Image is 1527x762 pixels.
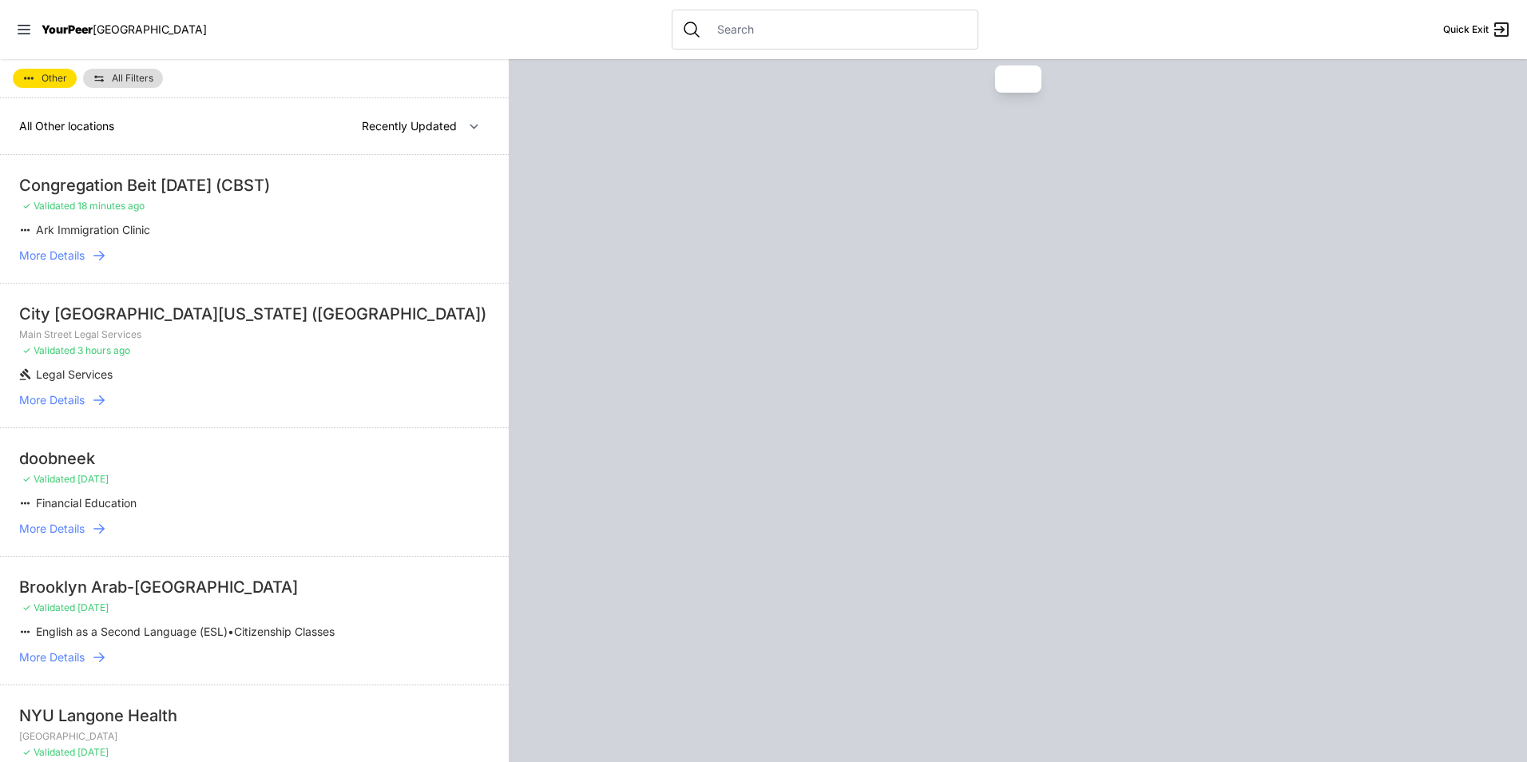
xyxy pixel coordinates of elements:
[19,248,85,264] span: More Details
[19,392,490,408] a: More Details
[19,649,85,665] span: More Details
[22,473,75,485] span: ✓ Validated
[36,367,113,381] span: Legal Services
[19,248,490,264] a: More Details
[19,649,490,665] a: More Details
[112,73,153,83] span: All Filters
[77,601,109,613] span: [DATE]
[22,344,75,356] span: ✓ Validated
[22,200,75,212] span: ✓ Validated
[42,25,207,34] a: YourPeer[GEOGRAPHIC_DATA]
[83,69,163,88] a: All Filters
[19,447,490,470] div: doobneek
[36,223,150,236] span: Ark Immigration Clinic
[36,625,228,638] span: English as a Second Language (ESL)
[228,625,234,638] span: •
[19,521,490,537] a: More Details
[77,473,109,485] span: [DATE]
[19,521,85,537] span: More Details
[36,496,137,510] span: Financial Education
[77,746,109,758] span: [DATE]
[22,601,75,613] span: ✓ Validated
[19,392,85,408] span: More Details
[19,328,490,341] p: Main Street Legal Services
[19,174,490,196] div: Congregation Beit [DATE] (CBST)
[708,22,968,38] input: Search
[19,576,490,598] div: Brooklyn Arab-[GEOGRAPHIC_DATA]
[77,344,130,356] span: 3 hours ago
[13,69,77,88] a: Other
[22,746,75,758] span: ✓ Validated
[93,22,207,36] span: [GEOGRAPHIC_DATA]
[234,625,335,638] span: Citizenship Classes
[1443,20,1511,39] a: Quick Exit
[1443,23,1489,36] span: Quick Exit
[42,22,93,36] span: YourPeer
[19,704,490,727] div: NYU Langone Health
[77,200,145,212] span: 18 minutes ago
[19,730,490,743] p: [GEOGRAPHIC_DATA]
[19,303,490,325] div: City [GEOGRAPHIC_DATA][US_STATE] ([GEOGRAPHIC_DATA])
[19,119,114,133] span: All Other locations
[42,73,67,83] span: Other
